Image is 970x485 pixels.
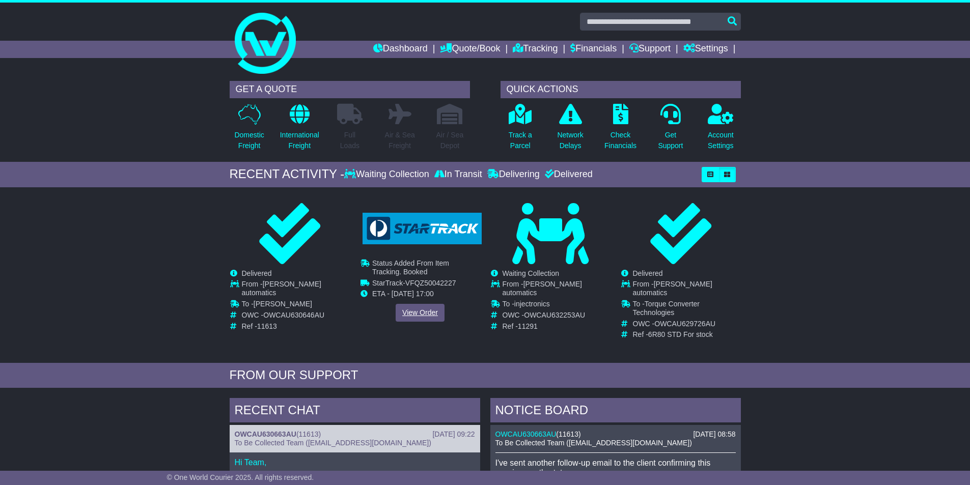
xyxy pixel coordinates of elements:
[495,439,692,447] span: To Be Collected Team ([EMAIL_ADDRESS][DOMAIN_NAME])
[263,311,324,319] span: OWCAU630646AU
[235,430,475,439] div: ( )
[372,290,434,298] span: ETA - [DATE] 17:00
[299,430,319,438] span: 11613
[509,130,532,151] p: Track a Parcel
[604,103,637,157] a: CheckFinancials
[508,103,533,157] a: Track aParcel
[633,320,740,331] td: OWC -
[658,130,683,151] p: Get Support
[432,430,475,439] div: [DATE] 09:22
[405,278,456,287] span: VFQZ50042227
[629,41,671,58] a: Support
[396,303,445,321] a: View Order
[242,280,321,297] span: [PERSON_NAME] automatics
[503,322,610,331] td: Ref -
[495,458,736,477] p: I've sent another follow-up email to the client confirming this consignment's status.
[693,430,735,439] div: [DATE] 08:58
[633,280,740,300] td: From -
[257,322,277,330] span: 11613
[683,41,728,58] a: Settings
[280,103,320,157] a: InternationalFreight
[235,430,296,438] a: OWCAU630663AU
[230,368,741,383] div: FROM OUR SUPPORT
[503,311,610,322] td: OWC -
[518,322,538,330] span: 11291
[280,130,319,151] p: International Freight
[372,259,449,276] span: Status Added From Item Tracking. Booked
[485,169,542,180] div: Delivering
[708,130,734,151] p: Account Settings
[633,330,740,339] td: Ref -
[235,439,431,447] span: To Be Collected Team ([EMAIL_ADDRESS][DOMAIN_NAME])
[570,41,617,58] a: Financials
[230,167,345,182] div: RECENT ACTIVITY -
[373,41,428,58] a: Dashboard
[337,130,363,151] p: Full Loads
[234,130,264,151] p: Domestic Freight
[490,398,741,425] div: NOTICE BOARD
[242,322,349,331] td: Ref -
[372,278,403,287] span: StarTrack
[372,278,480,290] td: -
[440,41,500,58] a: Quote/Book
[557,130,583,151] p: Network Delays
[514,300,550,308] span: injectronics
[633,300,700,317] span: Torque Converter Technologies
[242,269,272,277] span: Delivered
[234,103,264,157] a: DomesticFreight
[503,269,560,277] span: Waiting Collection
[524,311,585,319] span: OWCAU632253AU
[344,169,431,180] div: Waiting Collection
[654,320,715,328] span: OWCAU629726AU
[362,212,481,244] img: GetCarrierServiceLogo
[633,280,712,297] span: [PERSON_NAME] automatics
[503,300,610,311] td: To -
[242,280,349,300] td: From -
[436,130,464,151] p: Air / Sea Depot
[495,430,557,438] a: OWCAU630663AU
[432,169,485,180] div: In Transit
[230,81,470,98] div: GET A QUOTE
[501,81,741,98] div: QUICK ACTIONS
[633,269,663,277] span: Delivered
[503,280,582,297] span: [PERSON_NAME] automatics
[648,330,713,338] span: 6R80 STD For stock
[503,280,610,300] td: From -
[385,130,415,151] p: Air & Sea Freight
[557,103,584,157] a: NetworkDelays
[707,103,734,157] a: AccountSettings
[167,473,314,481] span: © One World Courier 2025. All rights reserved.
[242,311,349,322] td: OWC -
[559,430,578,438] span: 11613
[230,398,480,425] div: RECENT CHAT
[242,300,349,311] td: To -
[542,169,593,180] div: Delivered
[235,458,475,467] p: Hi Team,
[513,41,558,58] a: Tracking
[604,130,636,151] p: Check Financials
[657,103,683,157] a: GetSupport
[633,300,740,320] td: To -
[495,430,736,439] div: ( )
[254,300,312,308] span: [PERSON_NAME]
